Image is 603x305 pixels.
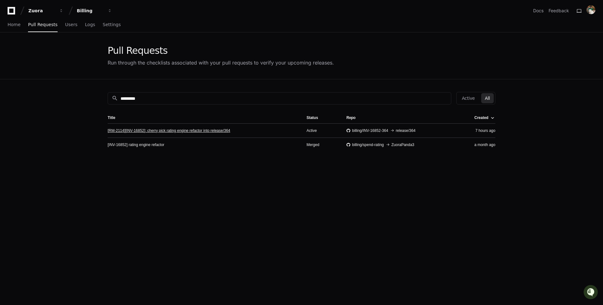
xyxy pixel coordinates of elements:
[74,5,115,16] button: Billing
[28,8,55,14] div: Zuora
[56,84,69,89] span: [DATE]
[549,8,569,14] button: Feedback
[8,18,20,32] a: Home
[352,142,384,147] span: billing/spend-rating
[108,115,115,120] div: Title
[77,8,104,14] div: Billing
[307,128,336,133] div: Active
[6,25,115,35] div: Welcome
[85,23,95,26] span: Logs
[6,78,16,88] img: Sidi Zhu
[352,128,388,133] span: billing/INV-16852-364
[107,48,115,56] button: Start new chat
[103,18,121,32] a: Settings
[65,23,77,26] span: Users
[6,47,18,58] img: 1756235613930-3d25f9e4-fa56-45dd-b3ad-e072dfbd1548
[26,5,66,16] button: Zuora
[307,142,336,147] div: Merged
[533,8,544,14] a: Docs
[583,284,600,301] iframe: Open customer support
[6,6,19,19] img: PlayerZero
[108,45,334,56] div: Pull Requests
[28,18,57,32] a: Pull Requests
[28,23,57,26] span: Pull Requests
[587,5,595,14] img: ACg8ocLG_LSDOp7uAivCyQqIxj1Ef0G8caL3PxUxK52DC0_DO42UYdCW=s96-c
[98,67,115,75] button: See all
[65,18,77,32] a: Users
[112,95,118,101] mat-icon: search
[6,68,42,73] div: Past conversations
[462,142,495,147] div: a month ago
[108,128,230,133] a: [RM-2114][INV-16852]: cherry pick rating engine refactor into release/364
[108,59,334,66] div: Run through the checklists associated with your pull requests to verify your upcoming releases.
[20,84,51,89] span: [PERSON_NAME]
[458,93,478,103] button: Active
[307,115,336,120] div: Status
[108,142,164,147] a: [INV-16852] rating engine refactor
[63,98,76,103] span: Pylon
[474,115,494,120] div: Created
[481,93,494,103] button: All
[52,84,54,89] span: •
[8,23,20,26] span: Home
[21,53,91,58] div: We're offline, but we'll be back soon!
[21,47,103,53] div: Start new chat
[85,18,95,32] a: Logs
[307,115,318,120] div: Status
[396,128,416,133] span: release/364
[44,98,76,103] a: Powered byPylon
[108,115,296,120] div: Title
[462,128,495,133] div: 7 hours ago
[474,115,488,120] div: Created
[103,23,121,26] span: Settings
[341,112,457,123] th: Repo
[392,142,414,147] span: ZuoraPanda3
